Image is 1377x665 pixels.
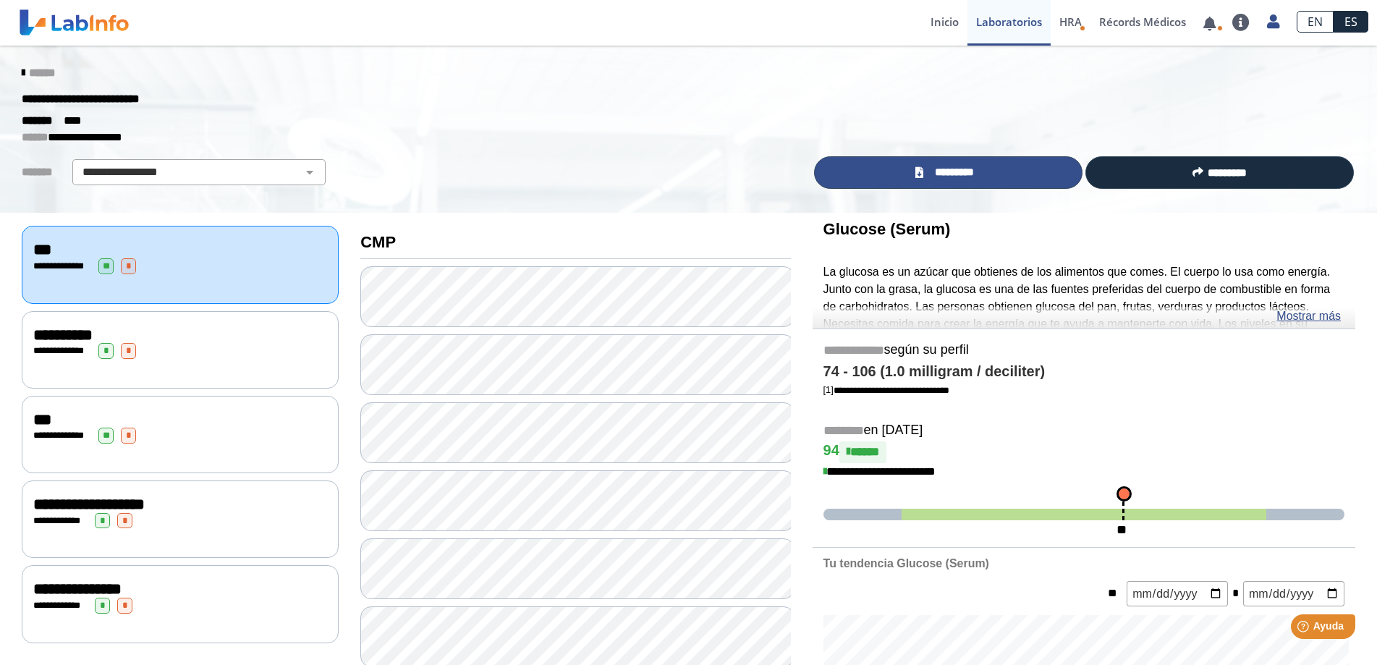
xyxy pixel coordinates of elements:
[823,423,1344,439] h5: en [DATE]
[823,342,1344,359] h5: según su perfil
[823,557,989,569] b: Tu tendencia Glucose (Serum)
[360,233,396,251] b: CMP
[823,263,1344,368] p: La glucosa es un azúcar que obtienes de los alimentos que comes. El cuerpo lo usa como energía. J...
[823,363,1344,381] h4: 74 - 106 (1.0 milligram / deciliter)
[1059,14,1082,29] span: HRA
[1334,11,1368,33] a: ES
[823,384,949,395] a: [1]
[1243,581,1344,606] input: mm/dd/yyyy
[1127,581,1228,606] input: mm/dd/yyyy
[1248,609,1361,649] iframe: Help widget launcher
[823,220,951,238] b: Glucose (Serum)
[1297,11,1334,33] a: EN
[1276,308,1341,325] a: Mostrar más
[823,441,1344,463] h4: 94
